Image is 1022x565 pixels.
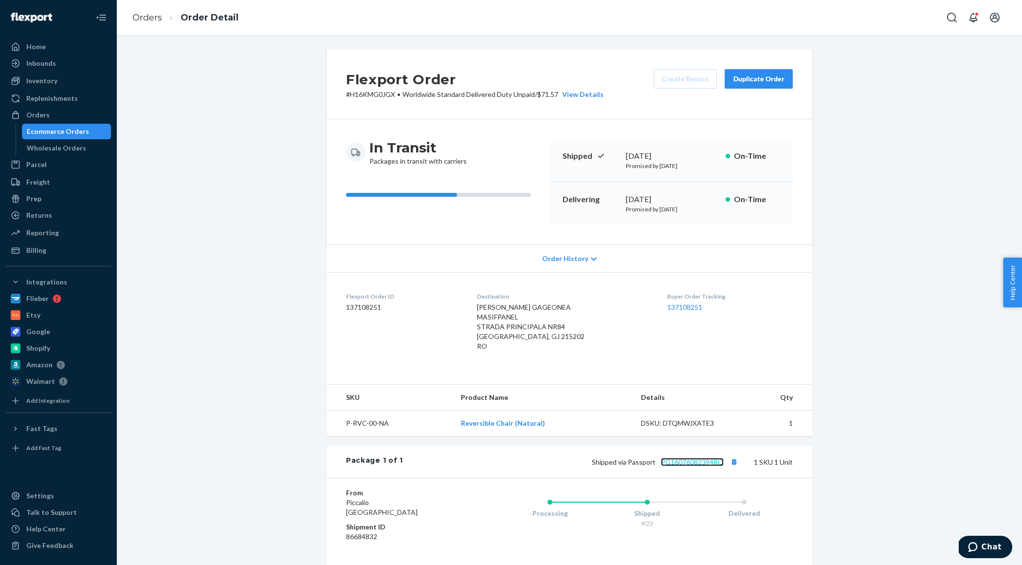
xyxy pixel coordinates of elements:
a: Etsy [6,307,111,323]
dt: From [346,488,462,498]
div: Amazon [26,360,53,370]
div: Delivered [695,508,793,518]
button: Open notifications [964,8,983,27]
div: Reporting [26,228,59,238]
div: Packages in transit with carriers [369,139,467,166]
div: Replenishments [26,94,78,103]
a: Reporting [6,225,111,241]
div: Help Center [26,524,66,534]
a: Wholesale Orders [22,140,111,156]
div: Fast Tags [26,424,57,433]
span: Piccalio [GEOGRAPHIC_DATA] [346,498,418,516]
a: Add Fast Tag [6,440,111,456]
div: Shopify [26,343,50,353]
a: Ecommerce Orders [22,124,111,139]
div: Processing [501,508,599,518]
p: Promised by [DATE] [626,205,718,213]
div: Inventory [26,76,57,86]
button: Integrations [6,274,111,290]
div: Add Integration [26,396,70,405]
h2: Flexport Order [346,69,603,90]
button: View Details [558,90,603,99]
div: Parcel [26,160,47,169]
button: Talk to Support [6,505,111,520]
td: P-RVC-00-NA [327,411,453,436]
p: Shipped [563,151,618,162]
p: Delivering [563,194,618,205]
div: Ecommerce Orders [27,127,89,136]
a: Shopify [6,340,111,356]
a: Freight [6,174,111,190]
span: Worldwide Standard Delivered Duty Unpaid [402,90,535,98]
iframe: Opens a widget where you can chat to one of our agents [959,536,1012,560]
a: Settings [6,488,111,504]
div: Billing [26,245,46,255]
div: Shipped [599,508,696,518]
a: Home [6,39,111,55]
div: Integrations [26,277,67,287]
a: Google [6,324,111,339]
div: DSKU: DTQMWJXATE3 [641,418,732,428]
span: [PERSON_NAME] GAGEONEA MASIFPANEL STRADA PRINCIPALA NR84 [GEOGRAPHIC_DATA], GJ 215202 RO [477,303,584,350]
img: Flexport logo [11,13,52,22]
div: Prep [26,194,41,204]
dd: 86684832 [346,532,462,542]
p: On-Time [734,194,781,205]
div: Home [26,42,46,52]
a: Reversible Chair (Natural) [461,419,545,427]
div: Settings [26,491,54,501]
div: [DATE] [626,194,718,205]
a: Amazon [6,357,111,373]
p: Promised by [DATE] [626,162,718,170]
div: Returns [26,210,52,220]
a: Inventory [6,73,111,89]
a: Prep [6,191,111,207]
button: Copy tracking number [728,455,740,468]
h3: In Transit [369,139,467,156]
div: [DATE] [626,151,718,162]
a: Returns [6,207,111,223]
th: Product Name [453,385,633,411]
button: Create Return [654,69,717,89]
div: Talk to Support [26,508,77,517]
div: Freight [26,177,50,187]
button: Close Navigation [91,8,111,27]
button: Fast Tags [6,421,111,436]
a: Parcel [6,157,111,172]
dd: 137108251 [346,302,461,312]
div: Inbounds [26,58,56,68]
ol: breadcrumbs [125,3,246,32]
button: Give Feedback [6,538,111,553]
a: PG16076082394RO [661,458,724,466]
div: Walmart [26,377,55,386]
button: Open Search Box [942,8,962,27]
div: Package 1 of 1 [346,455,403,468]
p: On-Time [734,151,781,162]
span: Shipped via Passport [592,458,740,466]
a: Walmart [6,374,111,389]
dt: Destination [477,292,652,301]
td: 1 [740,411,812,436]
dt: Buyer Order Tracking [667,292,793,301]
div: Etsy [26,310,40,320]
dt: Flexport Order ID [346,292,461,301]
th: Details [633,385,740,411]
a: Replenishments [6,91,111,106]
th: Qty [740,385,812,411]
div: 9/22 [599,519,696,527]
th: SKU [327,385,453,411]
button: Duplicate Order [725,69,793,89]
div: Duplicate Order [733,74,785,84]
a: 137108251 [667,303,702,311]
button: Help Center [1003,258,1022,307]
a: Inbounds [6,56,111,71]
div: Wholesale Orders [27,143,86,153]
a: Orders [132,12,162,23]
a: Help Center [6,521,111,537]
p: # H16KMG0JGX / $71.57 [346,90,603,99]
div: Give Feedback [26,541,73,550]
a: Add Integration [6,393,111,409]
